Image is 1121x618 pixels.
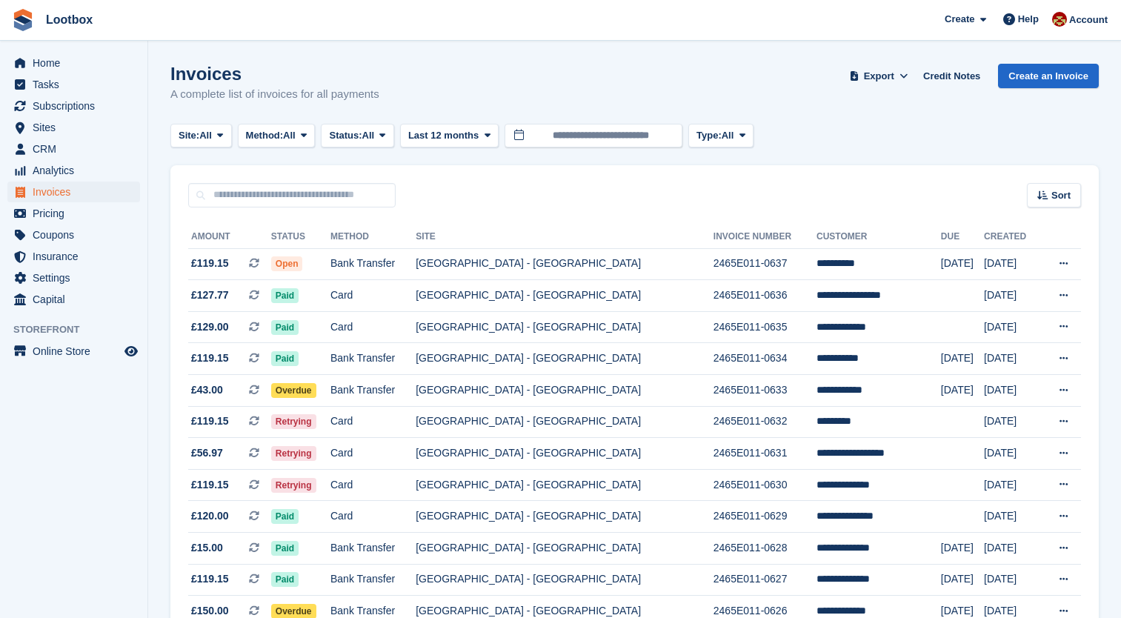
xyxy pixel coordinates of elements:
[713,343,816,375] td: 2465E011-0634
[271,351,299,366] span: Paid
[998,64,1099,88] a: Create an Invoice
[271,383,316,398] span: Overdue
[271,256,303,271] span: Open
[713,564,816,596] td: 2465E011-0627
[170,86,379,103] p: A complete list of invoices for all payments
[329,128,362,143] span: Status:
[191,288,229,303] span: £127.77
[271,414,316,429] span: Retrying
[271,320,299,335] span: Paid
[713,501,816,533] td: 2465E011-0629
[271,478,316,493] span: Retrying
[12,9,34,31] img: stora-icon-8386f47178a22dfd0bd8f6a31ec36ba5ce8667c1dd55bd0f319d3a0aa187defe.svg
[191,477,229,493] span: £119.15
[7,117,140,138] a: menu
[330,375,416,407] td: Bank Transfer
[941,248,984,280] td: [DATE]
[416,564,713,596] td: [GEOGRAPHIC_DATA] - [GEOGRAPHIC_DATA]
[713,280,816,312] td: 2465E011-0636
[416,280,713,312] td: [GEOGRAPHIC_DATA] - [GEOGRAPHIC_DATA]
[984,311,1039,343] td: [DATE]
[416,501,713,533] td: [GEOGRAPHIC_DATA] - [GEOGRAPHIC_DATA]
[191,445,223,461] span: £56.97
[416,343,713,375] td: [GEOGRAPHIC_DATA] - [GEOGRAPHIC_DATA]
[238,124,316,148] button: Method: All
[416,225,713,249] th: Site
[416,311,713,343] td: [GEOGRAPHIC_DATA] - [GEOGRAPHIC_DATA]
[330,564,416,596] td: Bank Transfer
[33,289,122,310] span: Capital
[179,128,199,143] span: Site:
[271,225,330,249] th: Status
[408,128,479,143] span: Last 12 months
[271,541,299,556] span: Paid
[7,96,140,116] a: menu
[7,139,140,159] a: menu
[1018,12,1039,27] span: Help
[7,246,140,267] a: menu
[713,375,816,407] td: 2465E011-0633
[188,225,271,249] th: Amount
[416,248,713,280] td: [GEOGRAPHIC_DATA] - [GEOGRAPHIC_DATA]
[330,280,416,312] td: Card
[283,128,296,143] span: All
[416,438,713,470] td: [GEOGRAPHIC_DATA] - [GEOGRAPHIC_DATA]
[191,256,229,271] span: £119.15
[984,248,1039,280] td: [DATE]
[984,280,1039,312] td: [DATE]
[246,128,284,143] span: Method:
[984,533,1039,565] td: [DATE]
[713,438,816,470] td: 2465E011-0631
[416,406,713,438] td: [GEOGRAPHIC_DATA] - [GEOGRAPHIC_DATA]
[984,375,1039,407] td: [DATE]
[7,182,140,202] a: menu
[40,7,99,32] a: Lootbox
[688,124,754,148] button: Type: All
[713,406,816,438] td: 2465E011-0632
[170,64,379,84] h1: Invoices
[400,124,499,148] button: Last 12 months
[33,268,122,288] span: Settings
[7,289,140,310] a: menu
[199,128,212,143] span: All
[330,501,416,533] td: Card
[1051,188,1071,203] span: Sort
[722,128,734,143] span: All
[191,382,223,398] span: £43.00
[984,469,1039,501] td: [DATE]
[33,96,122,116] span: Subscriptions
[191,508,229,524] span: £120.00
[191,319,229,335] span: £129.00
[33,117,122,138] span: Sites
[416,375,713,407] td: [GEOGRAPHIC_DATA] - [GEOGRAPHIC_DATA]
[1069,13,1108,27] span: Account
[945,12,974,27] span: Create
[33,74,122,95] span: Tasks
[984,501,1039,533] td: [DATE]
[7,225,140,245] a: menu
[7,160,140,181] a: menu
[984,406,1039,438] td: [DATE]
[271,288,299,303] span: Paid
[191,540,223,556] span: £15.00
[416,533,713,565] td: [GEOGRAPHIC_DATA] - [GEOGRAPHIC_DATA]
[191,413,229,429] span: £119.15
[33,160,122,181] span: Analytics
[330,438,416,470] td: Card
[362,128,375,143] span: All
[7,53,140,73] a: menu
[330,311,416,343] td: Card
[416,469,713,501] td: [GEOGRAPHIC_DATA] - [GEOGRAPHIC_DATA]
[846,64,911,88] button: Export
[271,572,299,587] span: Paid
[984,438,1039,470] td: [DATE]
[941,564,984,596] td: [DATE]
[7,74,140,95] a: menu
[33,203,122,224] span: Pricing
[7,341,140,362] a: menu
[330,533,416,565] td: Bank Transfer
[713,469,816,501] td: 2465E011-0630
[170,124,232,148] button: Site: All
[816,225,941,249] th: Customer
[271,509,299,524] span: Paid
